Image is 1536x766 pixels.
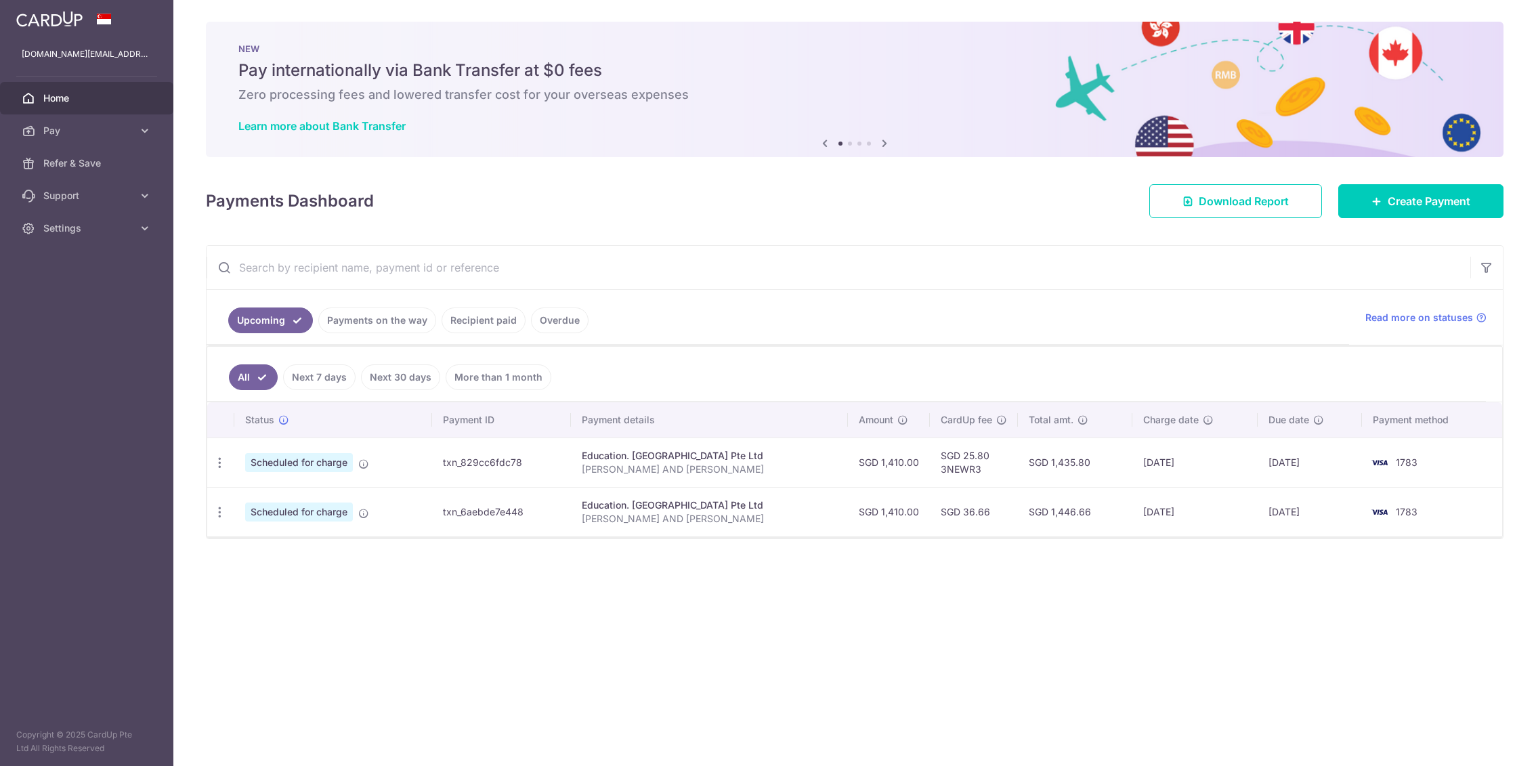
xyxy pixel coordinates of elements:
span: Charge date [1143,413,1199,427]
h4: Payments Dashboard [206,189,374,213]
th: Payment method [1362,402,1502,438]
a: Create Payment [1338,184,1503,218]
span: Scheduled for charge [245,453,353,472]
p: [PERSON_NAME] AND [PERSON_NAME] [582,512,837,526]
p: NEW [238,43,1471,54]
td: [DATE] [1258,487,1363,536]
a: Upcoming [228,307,313,333]
p: [DOMAIN_NAME][EMAIL_ADDRESS][DOMAIN_NAME] [22,47,152,61]
td: SGD 1,410.00 [848,487,930,536]
span: Scheduled for charge [245,503,353,522]
a: Recipient paid [442,307,526,333]
a: More than 1 month [446,364,551,390]
td: SGD 1,446.66 [1018,487,1132,536]
td: [DATE] [1258,438,1363,487]
td: SGD 25.80 3NEWR3 [930,438,1018,487]
a: Overdue [531,307,589,333]
img: CardUp [16,11,83,27]
h5: Pay internationally via Bank Transfer at $0 fees [238,60,1471,81]
img: Bank Card [1366,504,1393,520]
span: Settings [43,221,133,235]
th: Payment details [571,402,848,438]
a: Learn more about Bank Transfer [238,119,406,133]
input: Search by recipient name, payment id or reference [207,246,1470,289]
a: Read more on statuses [1365,311,1487,324]
span: 1783 [1396,456,1417,468]
td: txn_6aebde7e448 [432,487,571,536]
a: Next 7 days [283,364,356,390]
span: CardUp fee [941,413,992,427]
span: Download Report [1199,193,1289,209]
a: Next 30 days [361,364,440,390]
img: Bank Card [1366,454,1393,471]
a: All [229,364,278,390]
td: [DATE] [1132,487,1258,536]
td: txn_829cc6fdc78 [432,438,571,487]
p: [PERSON_NAME] AND [PERSON_NAME] [582,463,837,476]
span: Support [43,189,133,203]
a: Payments on the way [318,307,436,333]
td: SGD 36.66 [930,487,1018,536]
td: SGD 1,410.00 [848,438,930,487]
td: [DATE] [1132,438,1258,487]
span: Read more on statuses [1365,311,1473,324]
span: 1783 [1396,506,1417,517]
span: Pay [43,124,133,137]
div: Education. [GEOGRAPHIC_DATA] Pte Ltd [582,498,837,512]
span: Amount [859,413,893,427]
h6: Zero processing fees and lowered transfer cost for your overseas expenses [238,87,1471,103]
span: Due date [1268,413,1309,427]
span: Refer & Save [43,156,133,170]
span: Create Payment [1388,193,1470,209]
td: SGD 1,435.80 [1018,438,1132,487]
a: Download Report [1149,184,1322,218]
span: Total amt. [1029,413,1073,427]
span: Home [43,91,133,105]
span: Status [245,413,274,427]
th: Payment ID [432,402,571,438]
img: Bank transfer banner [206,22,1503,157]
div: Education. [GEOGRAPHIC_DATA] Pte Ltd [582,449,837,463]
